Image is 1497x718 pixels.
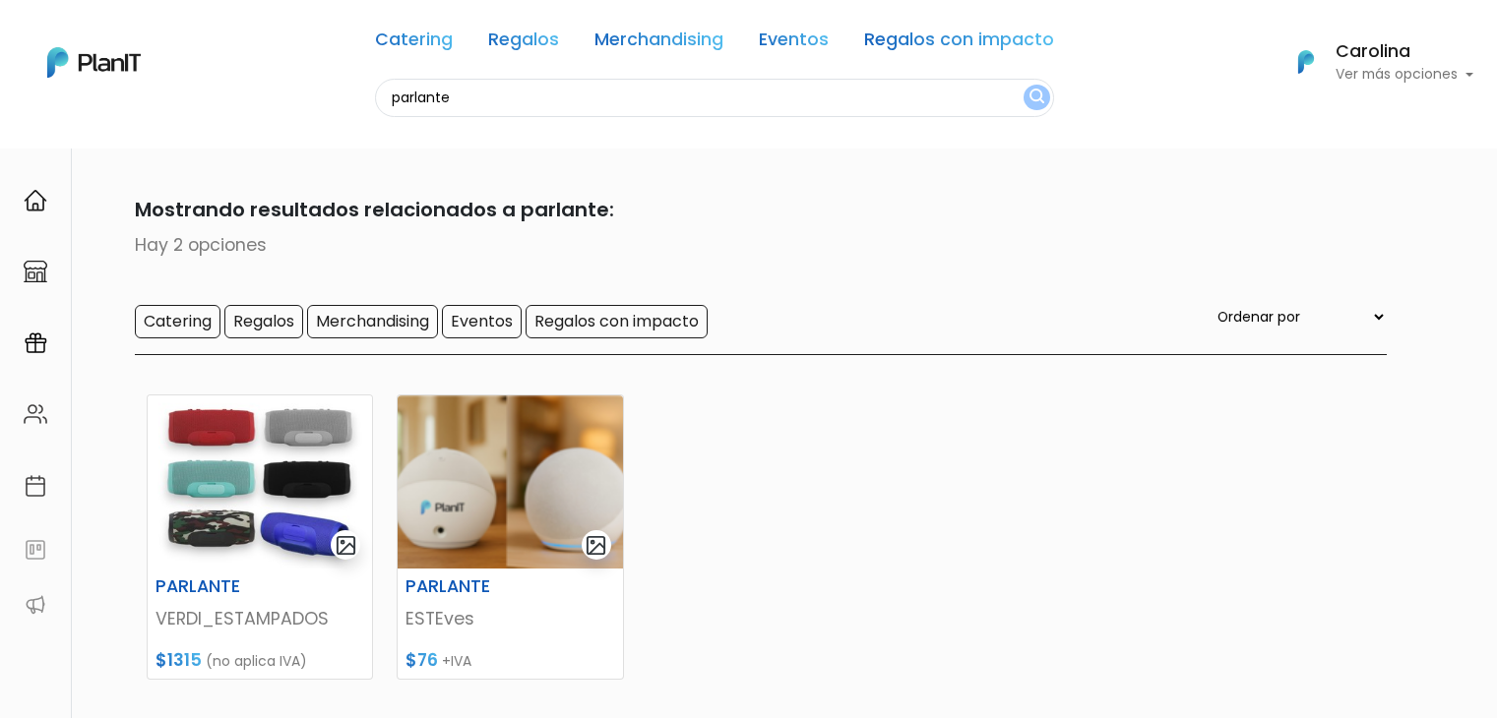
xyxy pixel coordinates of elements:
h6: PARLANTE [144,576,299,597]
img: calendar-87d922413cdce8b2cf7b7f5f62616a5cf9e4887200fb71536465627b3292af00.svg [24,474,47,498]
img: gallery-light [585,534,607,557]
input: Catering [135,305,220,338]
span: (no aplica IVA) [206,651,307,671]
a: gallery-light PARLANTE VERDI_ESTAMPADOS $1315 (no aplica IVA) [147,394,373,680]
button: PlanIt Logo Carolina Ver más opciones [1273,36,1473,88]
p: ESTEves [405,606,614,631]
img: feedback-78b5a0c8f98aac82b08bfc38622c3050aee476f2c9584af64705fc4e61158814.svg [24,538,47,562]
img: gallery-light [335,534,357,557]
a: Regalos [488,31,559,55]
img: campaigns-02234683943229c281be62815700db0a1741e53638e28bf9629b52c665b00959.svg [24,331,47,355]
h6: PARLANTE [394,576,549,597]
span: $1315 [156,648,202,672]
img: people-662611757002400ad9ed0e3c099ab2801c6687ba6c219adb57efc949bc21e19d.svg [24,402,47,426]
input: Eventos [442,305,522,338]
a: Eventos [759,31,829,55]
a: Regalos con impacto [864,31,1054,55]
img: home-e721727adea9d79c4d83392d1f703f7f8bce08238fde08b1acbfd93340b81755.svg [24,189,47,212]
h6: Carolina [1336,43,1473,61]
p: Hay 2 opciones [111,232,1387,258]
input: Buscá regalos, desayunos, y más [375,79,1054,117]
img: thumb_Captura_de_pantalla_2025-08-05_173159.png [398,395,622,568]
a: Catering [375,31,453,55]
a: gallery-light PARLANTE ESTEves $76 +IVA [397,394,623,680]
input: Regalos [224,305,303,338]
p: Ver más opciones [1336,68,1473,82]
span: +IVA [442,651,471,671]
span: $76 [405,648,438,672]
img: partners-52edf745621dab592f3b2c58e3bca9d71375a7ef29c3b500c9f145b62cc070d4.svg [24,593,47,617]
input: Regalos con impacto [526,305,708,338]
img: search_button-432b6d5273f82d61273b3651a40e1bd1b912527efae98b1b7a1b2c0702e16a8d.svg [1029,89,1044,107]
a: Merchandising [594,31,723,55]
p: Mostrando resultados relacionados a parlante: [111,195,1387,224]
p: VERDI_ESTAMPADOS [156,606,364,631]
img: PlanIt Logo [1284,40,1328,84]
img: PlanIt Logo [47,47,141,78]
img: marketplace-4ceaa7011d94191e9ded77b95e3339b90024bf715f7c57f8cf31f2d8c509eaba.svg [24,260,47,283]
input: Merchandising [307,305,438,338]
img: thumb_2000___2000-Photoroom_-_2024-09-26T150532.072.jpg [148,395,372,568]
